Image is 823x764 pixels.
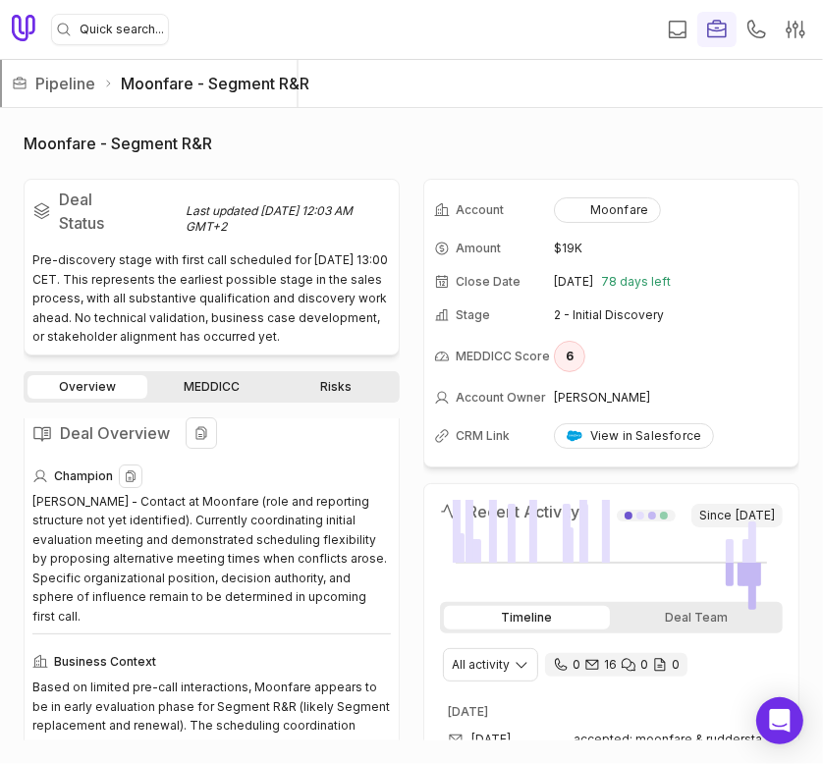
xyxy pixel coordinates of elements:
[456,349,550,364] span: MEDDICC Score
[614,606,780,629] div: Deal Team
[32,492,391,627] div: [PERSON_NAME] - Contact at Moonfare (role and reporting structure not yet identified). Currently ...
[554,341,585,372] div: 6
[736,508,775,523] time: [DATE]
[27,375,147,399] a: Overview
[440,500,579,523] h2: Recent Activity
[444,606,610,629] div: Timeline
[448,704,488,719] time: [DATE]
[554,197,662,223] button: Moonfare
[24,132,212,155] h1: Moonfare - Segment R&R
[32,250,391,347] div: Pre-discovery stage with first call scheduled for [DATE] 13:00 CET. This represents the earliest ...
[276,375,396,399] a: Risks
[456,390,546,406] span: Account Owner
[601,274,671,290] span: 78 days left
[32,650,391,674] div: Business Context
[32,464,391,488] div: Champion
[471,732,511,747] time: [DATE]
[554,300,789,331] td: 2 - Initial Discovery
[186,203,391,235] div: Last updated
[35,72,95,95] a: Pipeline
[456,274,521,290] span: Close Date
[691,504,783,527] span: Since
[554,233,789,264] td: $19K
[545,653,687,677] div: 0 calls and 16 email threads
[186,203,353,234] time: [DATE] 12:03 AM GMT+2
[80,22,164,37] span: Quick search...
[554,423,715,449] a: View in Salesforce
[456,202,504,218] span: Account
[567,428,702,444] div: View in Salesforce
[574,732,775,747] span: accepted: moonfare & rudderstack | intro call @ [DATE] 12pm - 12:30pm (bst) ([EMAIL_ADDRESS][DOMA...
[456,307,490,323] span: Stage
[456,428,510,444] span: CRM Link
[567,202,649,218] div: Moonfare
[554,274,593,290] time: [DATE]
[456,241,501,256] span: Amount
[756,697,803,744] div: Open Intercom Messenger
[554,382,789,413] td: [PERSON_NAME]
[32,188,186,235] h2: Deal Status
[32,417,391,449] h2: Deal Overview
[103,72,309,95] li: Moonfare - Segment R&R
[151,375,271,399] a: MEDDICC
